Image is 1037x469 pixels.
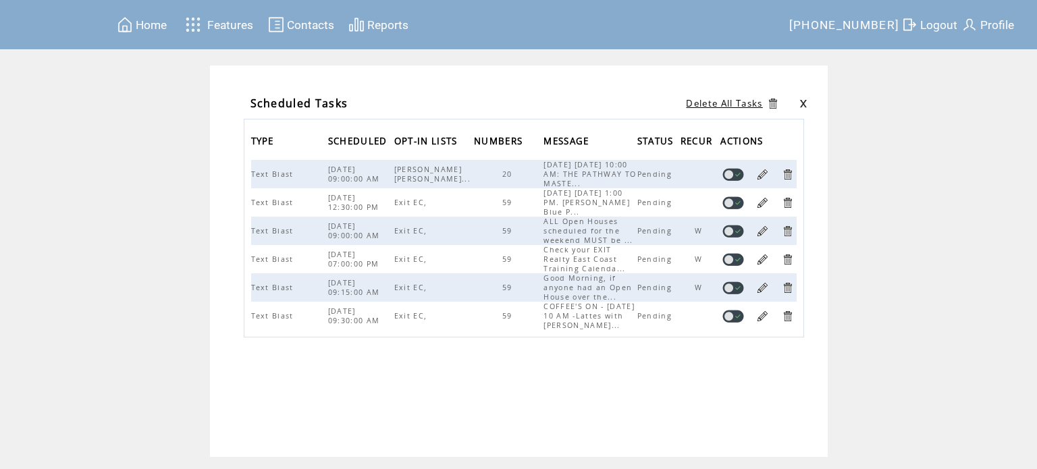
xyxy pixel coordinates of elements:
[543,160,636,188] span: [DATE] [DATE] 10:00 AM: THE PATHWAY TO MASTE...
[695,283,706,292] span: W
[328,306,383,325] span: [DATE] 09:30:00 AM
[637,283,675,292] span: Pending
[543,188,630,217] span: [DATE] [DATE] 1:00 PM. [PERSON_NAME] Blue P...
[695,254,706,264] span: W
[328,250,383,269] span: [DATE] 07:00:00 PM
[722,253,744,266] a: Disable task
[394,254,431,264] span: Exit EC,
[502,283,516,292] span: 59
[637,169,675,179] span: Pending
[328,137,391,145] a: SCHEDULED
[899,14,959,35] a: Logout
[720,132,766,154] span: ACTIONS
[394,226,431,236] span: Exit EC,
[394,137,461,145] a: OPT-IN LISTS
[251,283,297,292] span: Text Blast
[637,226,675,236] span: Pending
[543,273,632,302] span: Good Morning, if anyone had an Open House over the...
[251,311,297,321] span: Text Blast
[756,196,769,209] a: Edit Task
[251,226,297,236] span: Text Blast
[722,225,744,238] a: Disable task
[287,18,334,32] span: Contacts
[251,198,297,207] span: Text Blast
[781,225,794,238] a: Delete Task
[251,137,277,145] a: TYPE
[756,310,769,323] a: Edit Task
[637,132,677,154] span: STATUS
[722,310,744,323] a: Disable task
[348,16,365,33] img: chart.svg
[328,132,391,154] span: SCHEDULED
[781,168,794,181] a: Delete Task
[789,18,900,32] span: [PHONE_NUMBER]
[250,96,348,111] span: Scheduled Tasks
[959,14,1016,35] a: Profile
[920,18,957,32] span: Logout
[207,18,253,32] span: Features
[502,198,516,207] span: 59
[180,11,256,38] a: Features
[474,132,526,154] span: NUMBERS
[346,14,410,35] a: Reports
[502,169,516,179] span: 20
[781,310,794,323] a: Delete Task
[722,196,744,209] a: Disable task
[502,226,516,236] span: 59
[115,14,169,35] a: Home
[251,254,297,264] span: Text Blast
[756,168,769,181] a: Edit Task
[394,311,431,321] span: Exit EC,
[543,302,635,330] span: COFFEE'S ON - [DATE] 10 AM -Lattes with [PERSON_NAME]...
[980,18,1014,32] span: Profile
[543,245,629,273] span: Check your EXIT Realty East Coast Training Calenda...
[781,253,794,266] a: Delete Task
[328,221,383,240] span: [DATE] 09:00:00 AM
[637,137,677,145] a: STATUS
[722,168,744,181] a: Disable task
[136,18,167,32] span: Home
[781,281,794,294] a: Delete Task
[543,132,592,154] span: MESSAGE
[756,225,769,238] a: Edit Task
[722,281,744,294] a: Disable task
[182,13,205,36] img: features.svg
[268,16,284,33] img: contacts.svg
[394,198,431,207] span: Exit EC,
[543,217,636,245] span: ALL Open Houses scheduled for the weekend MUST be ...
[901,16,918,33] img: exit.svg
[328,278,383,297] span: [DATE] 09:15:00 AM
[117,16,133,33] img: home.svg
[266,14,336,35] a: Contacts
[394,165,474,184] span: [PERSON_NAME] [PERSON_NAME]...
[474,137,526,145] a: NUMBERS
[328,165,383,184] span: [DATE] 09:00:00 AM
[686,97,762,109] a: Delete All Tasks
[543,137,592,145] a: MESSAGE
[681,137,716,145] a: RECUR
[502,254,516,264] span: 59
[328,193,383,212] span: [DATE] 12:30:00 PM
[637,198,675,207] span: Pending
[394,283,431,292] span: Exit EC,
[756,281,769,294] a: Edit Task
[695,226,706,236] span: W
[394,132,461,154] span: OPT-IN LISTS
[681,132,716,154] span: RECUR
[637,254,675,264] span: Pending
[637,311,675,321] span: Pending
[251,169,297,179] span: Text Blast
[251,132,277,154] span: TYPE
[781,196,794,209] a: Delete Task
[502,311,516,321] span: 59
[367,18,408,32] span: Reports
[961,16,978,33] img: profile.svg
[756,253,769,266] a: Edit Task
